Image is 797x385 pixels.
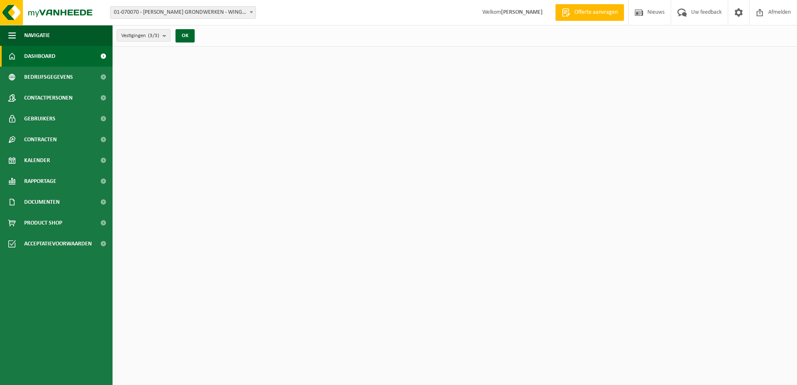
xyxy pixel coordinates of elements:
span: Product Shop [24,212,62,233]
span: Dashboard [24,46,55,67]
span: Acceptatievoorwaarden [24,233,92,254]
a: Offerte aanvragen [555,4,624,21]
span: Offerte aanvragen [572,8,620,17]
span: Vestigingen [121,30,159,42]
span: Rapportage [24,171,56,192]
span: Gebruikers [24,108,55,129]
button: OK [175,29,195,42]
button: Vestigingen(3/3) [117,29,170,42]
strong: [PERSON_NAME] [501,9,543,15]
span: Documenten [24,192,60,212]
span: 01-070070 - PATTEEUW KOEN GRONDWERKEN - WINGENE [110,7,256,18]
count: (3/3) [148,33,159,38]
span: Contracten [24,129,57,150]
span: Navigatie [24,25,50,46]
span: Contactpersonen [24,87,73,108]
span: 01-070070 - PATTEEUW KOEN GRONDWERKEN - WINGENE [110,6,256,19]
span: Kalender [24,150,50,171]
span: Bedrijfsgegevens [24,67,73,87]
